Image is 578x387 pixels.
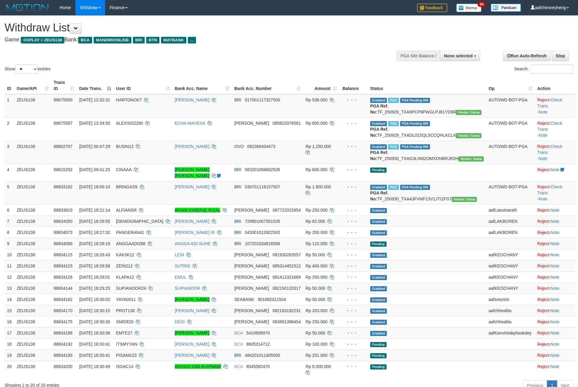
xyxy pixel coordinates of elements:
[491,4,521,12] img: panduan.png
[535,94,575,118] td: · ·
[537,184,562,195] a: Check Trans
[14,294,51,305] td: ZEUS138
[537,184,549,189] a: Reject
[537,331,549,335] a: Reject
[538,133,547,138] a: Note
[551,319,560,324] a: Note
[5,260,14,271] td: 11
[306,121,327,126] span: Rp 600.000
[551,230,560,235] a: Note
[273,275,301,280] span: Copy 081412321689 to clipboard
[551,353,560,358] a: Note
[116,252,134,257] span: KAK3K12
[79,144,110,149] span: [DATE] 00:47:29
[514,65,573,74] label: Search:
[342,308,365,314] div: - - -
[535,283,575,294] td: ·
[175,331,210,335] a: [PERSON_NAME]
[175,286,200,291] a: SUPIANOOR
[306,308,327,313] span: Rp 203.000
[306,252,325,257] span: Rp 50.000
[54,286,72,291] span: 88834144
[234,184,241,189] span: BRI
[400,98,430,103] span: PGA Pending
[54,252,72,257] span: 88834115
[175,297,210,302] a: [PERSON_NAME]
[537,297,549,302] a: Reject
[5,77,14,94] th: ID
[370,275,387,280] span: Grabbed
[388,121,399,126] span: Marked by aafpengsreynich
[486,94,535,118] td: AUTOWD-BOT-PGA
[486,117,535,141] td: AUTOWD-BOT-PGA
[370,144,387,149] span: Grabbed
[14,117,51,141] td: ZEUS138
[535,227,575,238] td: ·
[5,294,14,305] td: 14
[79,230,110,235] span: [DATE] 18:27:32
[486,249,535,260] td: aafKEOCHANY
[551,342,560,347] a: Note
[175,308,210,313] a: [PERSON_NAME]
[535,216,575,227] td: ·
[486,216,535,227] td: aafLAKBOREN
[531,65,573,74] input: Search:
[370,190,388,201] b: PGA Ref. No:
[537,319,549,324] a: Reject
[342,167,365,173] div: - - -
[54,230,72,235] span: 88834073
[486,271,535,283] td: aafKEOCHANY
[245,219,280,224] span: Copy 729901007551535 to clipboard
[486,305,535,316] td: aafchhealita
[370,264,387,269] span: Grabbed
[303,77,339,94] th: Amount: activate to sort column ascending
[234,264,269,268] span: [PERSON_NAME]
[456,110,481,115] span: Vendor URL: https://trx31.1velocity.biz
[537,144,562,155] a: Check Trans
[79,98,110,102] span: [DATE] 12:32:31
[161,37,186,43] span: MAYBANK
[551,331,560,335] a: Note
[551,219,560,224] a: Note
[5,3,50,12] img: MOTION_logo.png
[54,264,72,268] span: 88834123
[14,164,51,181] td: ZEUS138
[116,184,137,189] span: BRINGAS9
[537,364,549,369] a: Reject
[538,156,547,161] a: Note
[79,297,110,302] span: [DATE] 18:30:02
[79,286,110,291] span: [DATE] 18:29:25
[537,308,549,313] a: Reject
[551,364,560,369] a: Note
[116,167,131,172] span: CINAAA
[245,230,280,235] span: Copy 043301012822502 to clipboard
[537,241,549,246] a: Reject
[551,297,560,302] a: Note
[440,51,480,61] button: None selected
[175,230,215,235] a: [PERSON_NAME] IR
[175,98,210,102] a: [PERSON_NAME]
[116,241,145,246] span: ANGGAADI288
[94,37,131,43] span: MANDIRIONLINE
[5,181,14,204] td: 5
[535,164,575,181] td: ·
[306,144,331,149] span: Rp 1.250.000
[370,208,387,213] span: Grabbed
[14,271,51,283] td: ZEUS138
[175,208,220,213] a: AFIAN SYAEFUL RIZAL
[5,94,14,118] td: 1
[456,4,482,12] img: Button%20Memo.svg
[79,121,110,126] span: [DATE] 12:34:50
[368,141,486,164] td: TF_250930_TXAG3LNM2OMXDNBRJR2H
[232,77,303,94] th: Bank Acc. Number: activate to sort column ascending
[486,141,535,164] td: AUTOWD-BOT-PGA
[234,167,241,172] span: BRI
[54,219,72,224] span: 88834050
[368,77,486,94] th: Status
[535,305,575,316] td: ·
[537,286,549,291] a: Reject
[370,185,387,190] span: Grabbed
[339,77,368,94] th: Balance
[400,185,430,190] span: PGA Pending
[486,227,535,238] td: aafLAKBOREN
